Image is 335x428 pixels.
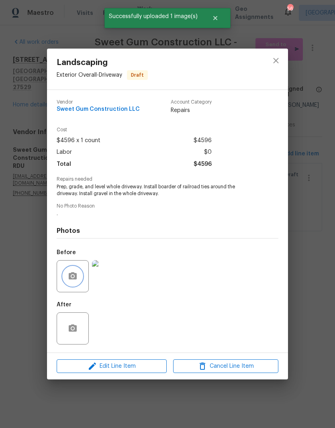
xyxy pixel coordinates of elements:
[57,227,278,235] h4: Photos
[57,127,212,132] span: Cost
[57,204,278,209] span: No Photo Reason
[204,147,212,158] span: $0
[57,210,256,217] span: .
[57,58,148,67] span: Landscaping
[128,71,147,79] span: Draft
[202,10,229,26] button: Close
[57,135,100,147] span: $4596 x 1 count
[57,147,72,158] span: Labor
[266,51,286,70] button: close
[57,106,140,112] span: Sweet Gum Construction LLC
[57,159,71,170] span: Total
[173,359,278,373] button: Cancel Line Item
[171,100,212,105] span: Account Category
[194,135,212,147] span: $4596
[176,361,276,371] span: Cancel Line Item
[171,106,212,114] span: Repairs
[57,100,140,105] span: Vendor
[57,250,76,255] h5: Before
[59,361,164,371] span: Edit Line Item
[287,5,293,13] div: 56
[104,8,202,25] span: Successfully uploaded 1 image(s)
[57,302,71,308] h5: After
[57,72,122,78] span: Exterior Overall - Driveway
[194,159,212,170] span: $4596
[57,177,278,182] span: Repairs needed
[57,183,256,197] span: Prep, grade, and level whole driveway. Install boarder of railroad ties around the driveway. Inst...
[57,359,167,373] button: Edit Line Item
